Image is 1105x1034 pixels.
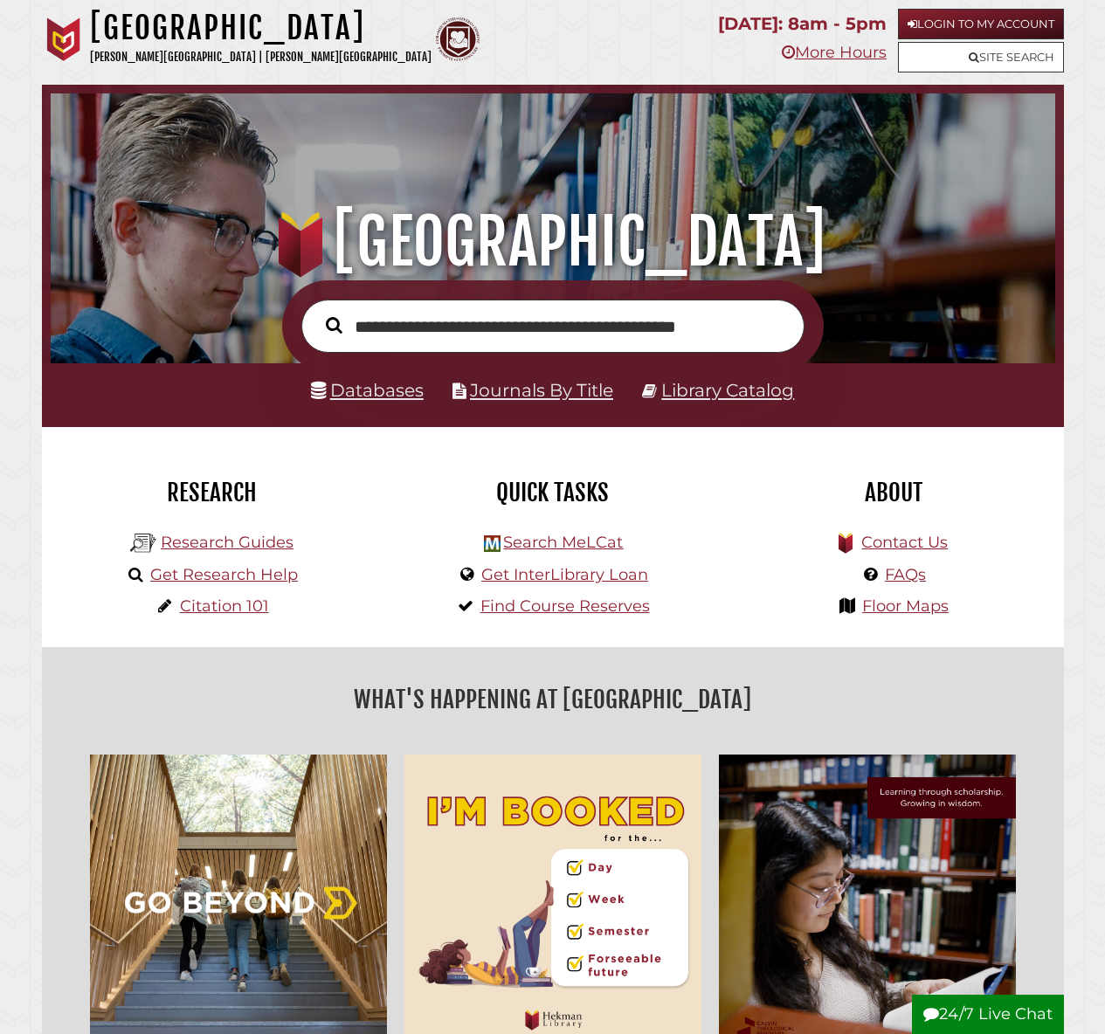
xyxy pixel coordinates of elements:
a: Get Research Help [150,565,298,584]
a: Databases [311,379,424,401]
a: Contact Us [861,533,948,552]
img: Hekman Library Logo [130,530,156,556]
a: Floor Maps [862,596,949,616]
a: Library Catalog [661,379,794,401]
a: Site Search [898,42,1064,72]
h2: What's Happening at [GEOGRAPHIC_DATA] [55,679,1051,720]
i: Search [326,316,342,334]
p: [PERSON_NAME][GEOGRAPHIC_DATA] | [PERSON_NAME][GEOGRAPHIC_DATA] [90,47,432,67]
img: Hekman Library Logo [484,535,501,552]
h2: Research [55,478,369,507]
img: Calvin Theological Seminary [436,17,480,61]
a: More Hours [782,43,887,62]
h2: Quick Tasks [396,478,710,507]
a: Find Course Reserves [480,596,650,616]
a: Research Guides [161,533,294,552]
button: Search [317,313,351,338]
a: Login to My Account [898,9,1064,39]
h1: [GEOGRAPHIC_DATA] [66,203,1038,280]
a: FAQs [885,565,926,584]
h2: About [736,478,1051,507]
a: Get InterLibrary Loan [481,565,648,584]
h1: [GEOGRAPHIC_DATA] [90,9,432,47]
a: Search MeLCat [503,533,623,552]
a: Citation 101 [180,596,269,616]
img: Calvin University [42,17,86,61]
p: [DATE]: 8am - 5pm [718,9,887,39]
a: Journals By Title [470,379,613,401]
